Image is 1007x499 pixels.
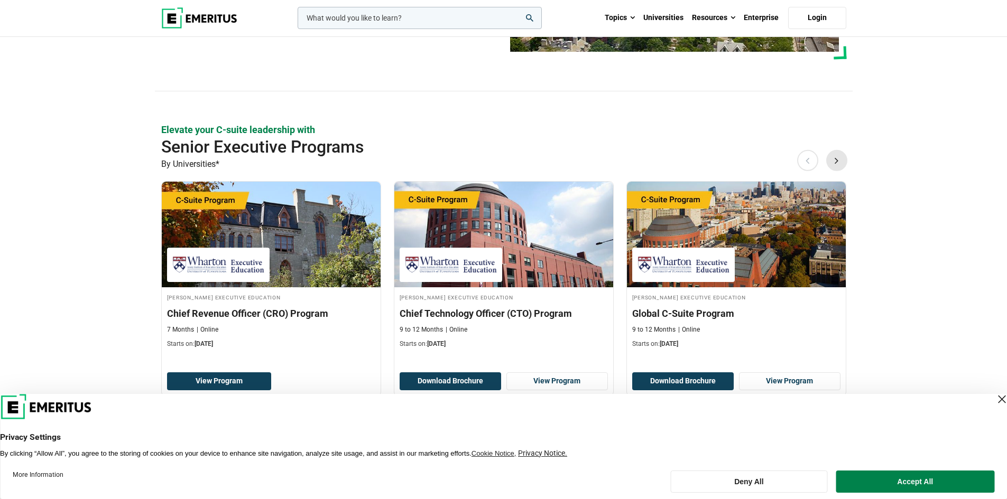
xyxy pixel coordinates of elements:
[161,136,778,157] h2: Senior Executive Programs
[167,372,271,390] a: View Program
[405,253,497,277] img: Wharton Executive Education
[167,307,375,320] h3: Chief Revenue Officer (CRO) Program
[298,7,542,29] input: woocommerce-product-search-field-0
[788,7,846,29] a: Login
[400,372,501,390] button: Download Brochure
[797,150,818,171] button: Previous
[400,307,608,320] h3: Chief Technology Officer (CTO) Program
[678,325,700,334] p: Online
[826,150,847,171] button: Next
[660,340,678,347] span: [DATE]
[627,182,846,287] img: Global C-Suite Program | Online Leadership Course
[161,123,846,136] p: Elevate your C-suite leadership with
[632,340,840,349] p: Starts on:
[167,340,375,349] p: Starts on:
[400,293,608,302] h4: [PERSON_NAME] Executive Education
[632,325,676,334] p: 9 to 12 Months
[739,372,840,390] a: View Program
[167,325,194,334] p: 7 Months
[172,253,264,277] img: Wharton Executive Education
[161,157,846,171] p: By Universities*
[446,325,467,334] p: Online
[195,340,213,347] span: [DATE]
[162,182,381,287] img: Chief Revenue Officer (CRO) Program | Online Business Management Course
[400,340,608,349] p: Starts on:
[632,372,734,390] button: Download Brochure
[394,182,613,287] img: Chief Technology Officer (CTO) Program | Online Technology Course
[167,293,375,302] h4: [PERSON_NAME] Executive Education
[400,325,443,334] p: 9 to 12 Months
[627,182,846,354] a: Leadership Course by Wharton Executive Education - September 24, 2025 Wharton Executive Education...
[506,372,608,390] a: View Program
[427,340,446,347] span: [DATE]
[162,182,381,354] a: Business Management Course by Wharton Executive Education - September 17, 2025 Wharton Executive ...
[632,307,840,320] h3: Global C-Suite Program
[638,253,729,277] img: Wharton Executive Education
[197,325,218,334] p: Online
[394,182,613,354] a: Technology Course by Wharton Executive Education - September 18, 2025 Wharton Executive Education...
[632,293,840,302] h4: [PERSON_NAME] Executive Education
